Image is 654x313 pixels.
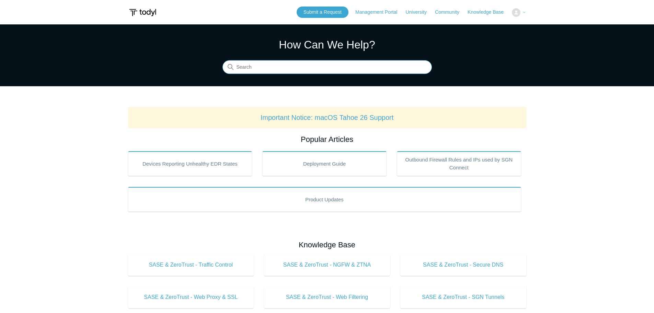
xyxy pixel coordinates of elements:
[400,286,526,308] a: SASE & ZeroTrust - SGN Tunnels
[411,261,516,269] span: SASE & ZeroTrust - Secure DNS
[355,9,404,16] a: Management Portal
[128,254,254,276] a: SASE & ZeroTrust - Traffic Control
[274,293,380,301] span: SASE & ZeroTrust - Web Filtering
[264,286,390,308] a: SASE & ZeroTrust - Web Filtering
[138,293,244,301] span: SASE & ZeroTrust - Web Proxy & SSL
[468,9,510,16] a: Knowledge Base
[222,60,432,74] input: Search
[397,151,521,176] a: Outbound Firewall Rules and IPs used by SGN Connect
[264,254,390,276] a: SASE & ZeroTrust - NGFW & ZTNA
[297,7,348,18] a: Submit a Request
[435,9,466,16] a: Community
[128,239,526,250] h2: Knowledge Base
[222,36,432,53] h1: How Can We Help?
[274,261,380,269] span: SASE & ZeroTrust - NGFW & ZTNA
[128,6,157,19] img: Todyl Support Center Help Center home page
[262,151,387,176] a: Deployment Guide
[400,254,526,276] a: SASE & ZeroTrust - Secure DNS
[261,114,394,121] a: Important Notice: macOS Tahoe 26 Support
[128,286,254,308] a: SASE & ZeroTrust - Web Proxy & SSL
[405,9,433,16] a: University
[138,261,244,269] span: SASE & ZeroTrust - Traffic Control
[128,134,526,145] h2: Popular Articles
[411,293,516,301] span: SASE & ZeroTrust - SGN Tunnels
[128,151,252,176] a: Devices Reporting Unhealthy EDR States
[128,187,521,212] a: Product Updates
